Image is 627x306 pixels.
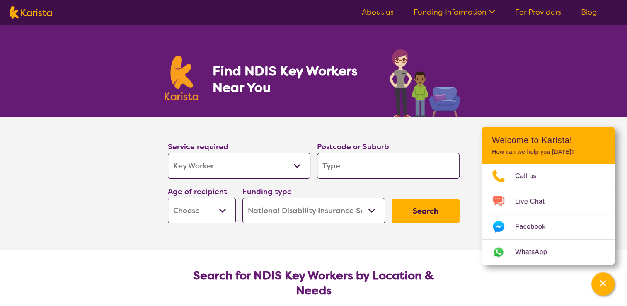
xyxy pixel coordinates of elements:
p: How can we help you [DATE]? [492,148,605,155]
ul: Choose channel [482,164,615,265]
a: About us [362,7,394,17]
label: Funding type [242,187,292,197]
input: Type [317,153,460,179]
img: Karista logo [10,6,52,19]
img: Karista logo [165,56,199,100]
span: WhatsApp [515,246,557,258]
h2: Search for NDIS Key Workers by Location & Needs [174,268,453,298]
button: Search [392,199,460,223]
a: For Providers [515,7,561,17]
h1: Find NDIS Key Workers Near You [212,63,373,96]
a: Blog [581,7,597,17]
span: Call us [515,170,547,182]
div: Channel Menu [482,127,615,265]
a: Funding Information [414,7,495,17]
label: Age of recipient [168,187,227,197]
label: Postcode or Suburb [317,142,389,152]
img: key-worker [387,45,463,117]
span: Facebook [515,221,555,233]
h2: Welcome to Karista! [492,135,605,145]
a: Web link opens in a new tab. [482,240,615,265]
label: Service required [168,142,228,152]
span: Live Chat [515,195,554,208]
button: Channel Menu [591,272,615,296]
